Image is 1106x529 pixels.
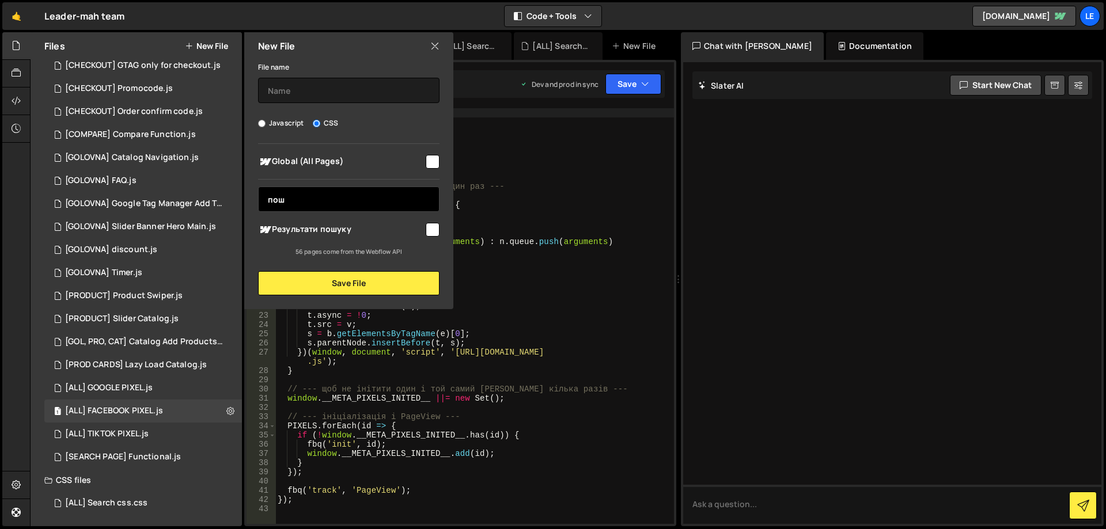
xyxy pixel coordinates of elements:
small: 56 pages come from the Webflow API [296,248,402,256]
div: [PRODUCT] Slider Catalog.js [65,314,179,324]
span: Результати пошуку [258,223,424,237]
div: 16298/44828.js [44,307,242,330]
div: 37 [247,449,276,458]
h2: Files [44,40,65,52]
div: 16298/44463.js [44,169,242,192]
button: Save File [258,271,440,295]
div: New File [612,40,660,52]
div: 43 [247,504,276,513]
div: [ALL] Search css.css [445,40,498,52]
div: 23 [247,311,276,320]
div: 16298/45144.js [44,77,242,100]
div: [ALL] FACEBOOK PIXEL.js [65,406,163,416]
div: [COMPARE] Compare Function.js [65,130,196,140]
div: 26 [247,338,276,348]
label: File name [258,62,289,73]
div: [CHECKOUT] Order confirm code.js [65,106,203,117]
label: Javascript [258,117,304,129]
div: Dev and prod in sync [520,79,599,89]
label: CSS [313,117,338,129]
div: 36 [247,440,276,449]
div: [GOL, PRO, CAT] Catalog Add Products.js [65,337,224,347]
div: 35 [247,431,276,440]
div: [GOLOVNA] discount.js [65,245,157,255]
div: 16298/44401.js [44,215,242,238]
input: CSS [313,120,320,127]
div: 39 [247,467,276,477]
div: Documentation [826,32,923,60]
div: [SEARCH PAGE] Functional.js [65,452,181,462]
div: 25 [247,329,276,338]
div: [CHECKOUT] GTAG only for checkout.js [65,60,221,71]
div: Chat with [PERSON_NAME] [681,32,824,60]
span: 1 [54,408,61,417]
div: 16298/44469.js [44,192,246,215]
div: 24 [247,320,276,329]
div: CSS files [31,469,242,492]
div: [PROD CARDS] Lazy Load Catalog.js [65,360,207,370]
div: 41 [247,486,276,495]
div: 33 [247,412,276,421]
div: 16298/44845.js [44,330,246,353]
div: [GOLOVNA] Timer.js [65,268,142,278]
div: [ALL] Search functional.js [532,40,589,52]
div: 31 [247,394,276,403]
div: 28 [247,366,276,375]
div: 16298/45048.js [44,376,242,399]
a: [DOMAIN_NAME] [972,6,1076,26]
input: Name [258,78,440,103]
div: [ALL] Search css.css [65,498,147,508]
a: 🤙 [2,2,31,30]
h2: New File [258,40,295,52]
div: 16298/45047.js [44,399,242,423]
div: [CHECKOUT] Promocode.js [65,83,173,94]
div: 38 [247,458,276,467]
div: [ALL] TIKTOK PIXEL.js [65,429,149,439]
h2: Slater AI [698,80,744,91]
div: 16298/44400.js [44,261,242,284]
input: Javascript [258,120,266,127]
div: 16298/46291.css [44,492,242,515]
a: Le [1080,6,1100,26]
div: 34 [247,421,276,431]
div: 16298/44855.js [44,146,242,169]
div: 16298/44405.js [44,284,242,307]
div: 42 [247,495,276,504]
div: 16298/45065.js [44,123,242,146]
div: 16298/44406.js [44,353,242,376]
div: 29 [247,375,276,385]
div: Leader-mah team [44,9,124,23]
div: [GOLOVNA] Slider Banner Hero Main.js [65,222,216,232]
button: Save [605,74,661,94]
div: 16298/45143.js [44,54,243,77]
div: 32 [247,403,276,412]
button: New File [185,41,228,51]
span: Global (All Pages) [258,155,424,169]
div: [GOLOVNA] Google Tag Manager Add To Cart.js [65,199,224,209]
div: 16298/45049.js [44,423,242,446]
div: [PRODUCT] Product Swiper.js [65,291,183,301]
div: 27 [247,348,276,366]
div: 40 [247,477,276,486]
div: 16298/44466.js [44,238,242,261]
div: [ALL] GOOGLE PIXEL.js [65,383,153,393]
input: Search pages [258,187,440,212]
div: [GOLOVNA] Catalog Navigation.js [65,153,199,163]
button: Code + Tools [505,6,601,26]
button: Start new chat [950,75,1041,96]
div: [GOLOVNA] FAQ.js [65,176,137,186]
div: 16298/44879.js [44,100,242,123]
div: 30 [247,385,276,394]
div: 16298/46356.js [44,446,242,469]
